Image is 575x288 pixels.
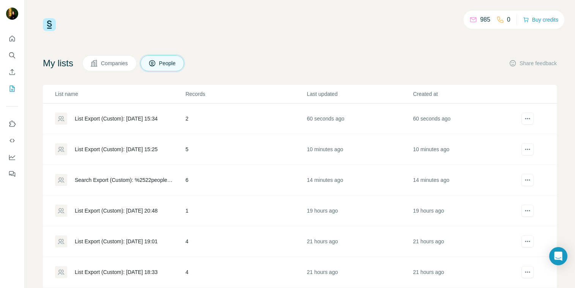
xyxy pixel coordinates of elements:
td: 21 hours ago [413,226,519,257]
button: actions [521,143,534,155]
td: 21 hours ago [306,226,413,257]
h4: My lists [43,57,73,69]
div: List Export (Custom): [DATE] 18:33 [75,268,158,276]
img: Avatar [6,8,18,20]
span: Companies [101,59,129,67]
td: 60 seconds ago [306,103,413,134]
button: Share feedback [509,59,557,67]
button: Quick start [6,32,18,45]
td: 5 [185,134,307,165]
td: 1 [185,196,307,226]
td: 19 hours ago [306,196,413,226]
button: Dashboard [6,150,18,164]
span: People [159,59,176,67]
button: Enrich CSV [6,65,18,79]
td: 2 [185,103,307,134]
td: 4 [185,226,307,257]
button: Feedback [6,167,18,181]
td: 21 hours ago [306,257,413,288]
button: actions [521,205,534,217]
p: 985 [480,15,490,24]
div: List Export (Custom): [DATE] 20:48 [75,207,158,214]
button: actions [521,266,534,278]
div: Open Intercom Messenger [549,247,567,265]
button: Use Surfe API [6,134,18,147]
td: 14 minutes ago [306,165,413,196]
p: 0 [507,15,510,24]
div: List Export (Custom): [DATE] 15:25 [75,146,158,153]
td: 19 hours ago [413,196,519,226]
td: 60 seconds ago [413,103,519,134]
img: Surfe Logo [43,18,56,31]
div: Search Export (Custom): %2522people operations%2522 OR %2522employee experience%2522 OR %2522empl... [75,176,173,184]
button: actions [521,113,534,125]
button: My lists [6,82,18,95]
div: List Export (Custom): [DATE] 15:34 [75,115,158,122]
td: 10 minutes ago [306,134,413,165]
div: List Export (Custom): [DATE] 19:01 [75,238,158,245]
button: actions [521,235,534,247]
p: Last updated [307,90,412,98]
button: Search [6,49,18,62]
p: Created at [413,90,518,98]
button: Buy credits [523,14,558,25]
td: 10 minutes ago [413,134,519,165]
button: Use Surfe on LinkedIn [6,117,18,131]
td: 4 [185,257,307,288]
td: 21 hours ago [413,257,519,288]
td: 6 [185,165,307,196]
button: actions [521,174,534,186]
td: 14 minutes ago [413,165,519,196]
p: List name [55,90,185,98]
p: Records [186,90,306,98]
